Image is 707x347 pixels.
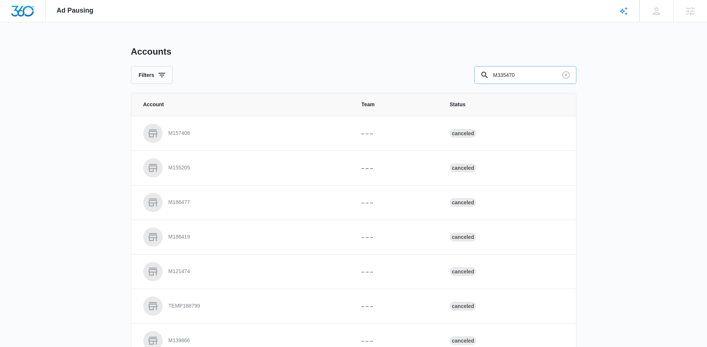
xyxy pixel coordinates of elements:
[168,302,200,310] p: TEMP188799
[143,124,344,143] a: M157406
[450,198,477,207] div: Canceled
[450,302,477,311] div: Canceled
[168,164,190,172] p: M155205
[143,296,344,316] a: TEMP188799
[361,268,432,276] p: – – –
[168,130,190,137] p: M157406
[361,233,432,241] p: – – –
[450,163,477,172] div: Canceled
[361,199,432,207] p: – – –
[560,69,572,81] button: Clear
[143,262,344,281] a: M121474
[361,130,432,137] p: – – –
[168,268,190,275] p: M121474
[131,46,171,57] h1: Accounts
[361,302,432,310] p: – – –
[143,158,344,178] a: M155205
[450,101,564,108] span: Status
[143,101,344,108] span: Account
[57,7,94,14] span: Ad Pausing
[143,227,344,247] a: M186419
[450,336,477,345] div: Canceled
[361,164,432,172] p: – – –
[450,233,477,241] div: Canceled
[361,101,432,108] span: Team
[168,233,190,241] p: M186419
[450,129,477,138] div: Canceled
[168,337,190,344] p: M139866
[361,337,432,345] p: – – –
[131,66,173,84] button: Filters
[168,199,190,206] p: M186477
[450,267,477,276] div: Canceled
[143,193,344,212] a: M186477
[474,66,576,84] input: Search By Account Number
